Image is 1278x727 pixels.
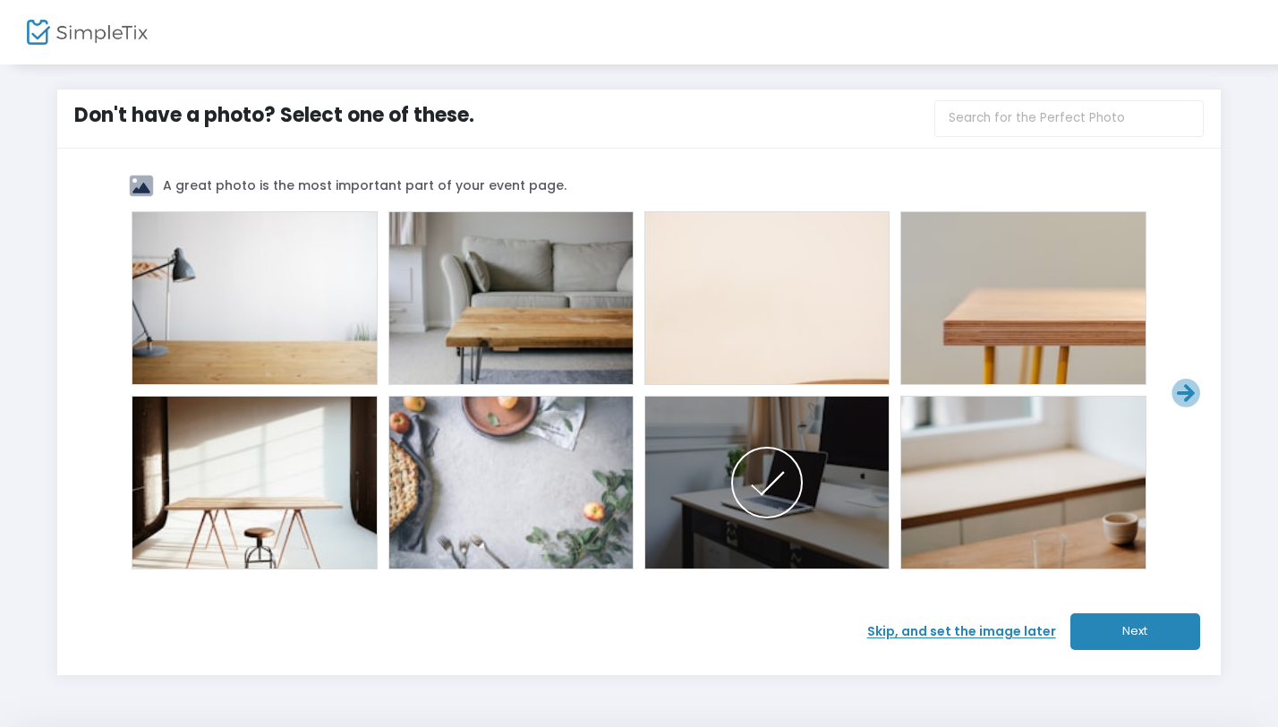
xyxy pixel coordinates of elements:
button: Next [1070,613,1200,650]
div: A great photo is the most important part of your event page. [158,176,567,195]
img: event-image.png [129,175,154,197]
h4: Don't have a photo? Select one of these. [74,100,917,130]
input: Search for the Perfect Photo [934,100,1204,137]
span: Skip, and set the image later [867,622,1070,641]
